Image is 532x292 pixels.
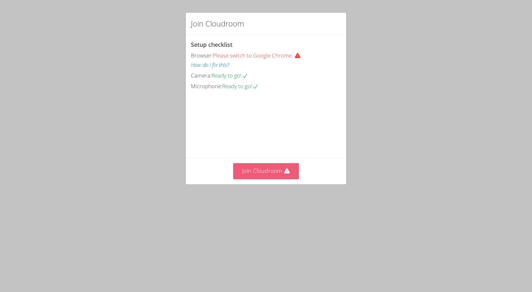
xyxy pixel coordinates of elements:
[213,52,306,59] span: Please switch to Google Chrome.
[212,72,248,79] span: Ready to go!
[191,60,229,70] button: How do I fix this?
[233,163,299,179] button: Join Cloudroom
[191,18,244,29] h2: Join Cloudroom
[191,52,213,59] span: Browser:
[191,72,212,79] span: Camera:
[191,41,232,48] span: Setup checklist
[191,82,222,90] span: Microphone:
[222,82,259,90] span: Ready to go!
